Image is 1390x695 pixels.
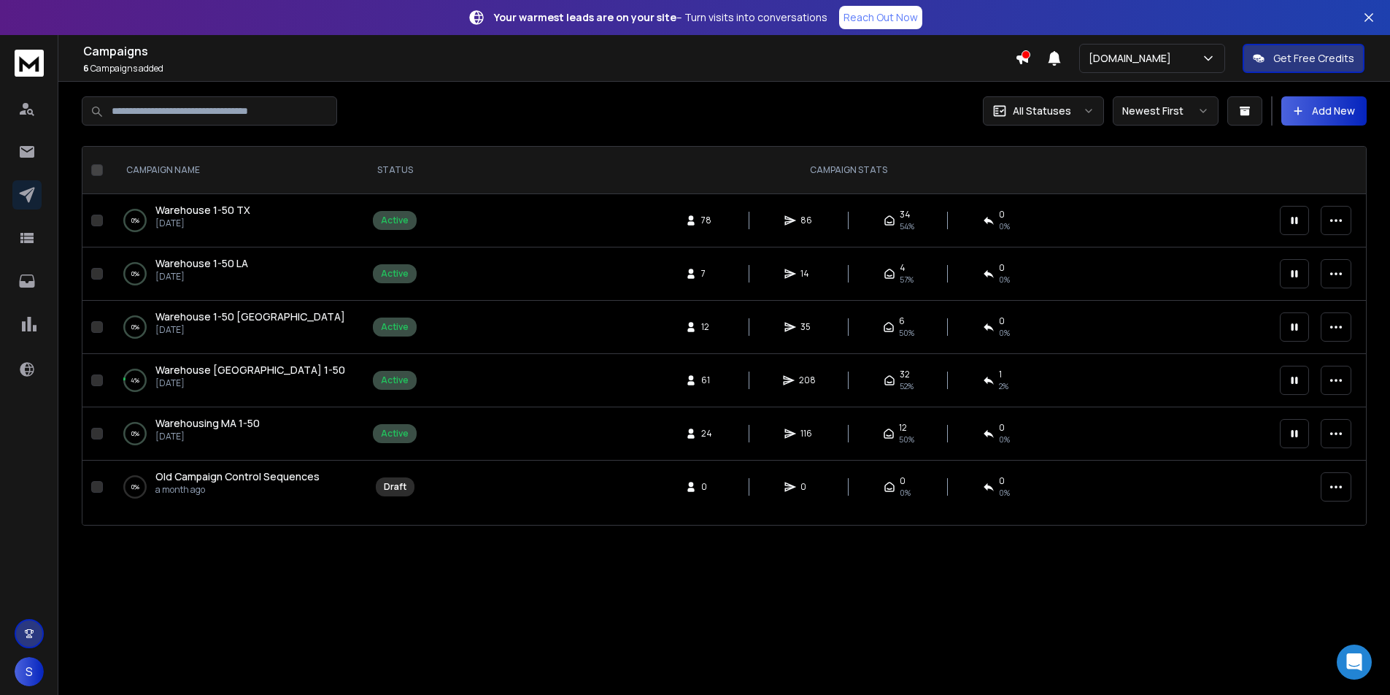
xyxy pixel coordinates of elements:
[899,422,907,434] span: 12
[109,407,364,461] td: 0%Warehousing MA 1-50[DATE]
[155,377,345,389] p: [DATE]
[155,416,260,430] span: Warehousing MA 1-50
[425,147,1271,194] th: CAMPAIGN STATS
[155,469,320,483] span: Old Campaign Control Sequences
[900,475,906,487] span: 0
[999,327,1010,339] span: 0 %
[899,327,914,339] span: 50 %
[155,324,345,336] p: [DATE]
[839,6,922,29] a: Reach Out Now
[15,657,44,686] button: S
[364,147,425,194] th: STATUS
[701,428,716,439] span: 24
[799,375,816,386] span: 208
[155,469,320,484] a: Old Campaign Control Sequences
[999,315,1005,327] span: 0
[999,380,1008,392] span: 2 %
[109,194,364,247] td: 0%Warehouse 1-50 TX[DATE]
[1337,645,1372,680] div: Open Intercom Messenger
[155,256,248,270] span: Warehouse 1-50 LA
[800,428,815,439] span: 116
[155,416,260,431] a: Warehousing MA 1-50
[800,321,815,333] span: 35
[999,274,1010,285] span: 0 %
[384,481,406,493] div: Draft
[155,363,345,377] a: Warehouse [GEOGRAPHIC_DATA] 1-50
[999,220,1010,232] span: 0 %
[701,375,716,386] span: 61
[1013,104,1071,118] p: All Statuses
[701,215,716,226] span: 78
[999,262,1005,274] span: 0
[381,428,409,439] div: Active
[900,220,914,232] span: 54 %
[131,266,139,281] p: 0 %
[155,256,248,271] a: Warehouse 1-50 LA
[800,481,815,493] span: 0
[1273,51,1354,66] p: Get Free Credits
[999,369,1002,380] span: 1
[999,475,1005,487] span: 0
[109,301,364,354] td: 0%Warehouse 1-50 [GEOGRAPHIC_DATA][DATE]
[83,63,1015,74] p: Campaigns added
[701,481,716,493] span: 0
[109,354,364,407] td: 4%Warehouse [GEOGRAPHIC_DATA] 1-50[DATE]
[701,268,716,280] span: 7
[999,434,1010,445] span: 0 %
[83,62,89,74] span: 6
[899,434,914,445] span: 50 %
[800,268,815,280] span: 14
[899,315,905,327] span: 6
[381,215,409,226] div: Active
[155,310,345,323] span: Warehouse 1-50 [GEOGRAPHIC_DATA]
[109,461,364,514] td: 0%Old Campaign Control Sequencesa month ago
[155,218,250,229] p: [DATE]
[494,10,827,25] p: – Turn visits into conversations
[999,209,1005,220] span: 0
[1281,96,1367,126] button: Add New
[843,10,918,25] p: Reach Out Now
[900,209,911,220] span: 34
[131,480,139,494] p: 0 %
[900,369,910,380] span: 32
[381,375,409,386] div: Active
[155,203,250,218] a: Warehouse 1-50 TX
[1113,96,1219,126] button: Newest First
[109,147,364,194] th: CAMPAIGN NAME
[999,422,1005,434] span: 0
[381,321,409,333] div: Active
[701,321,716,333] span: 12
[131,213,139,228] p: 0 %
[131,320,139,334] p: 0 %
[155,484,320,496] p: a month ago
[155,310,345,324] a: Warehouse 1-50 [GEOGRAPHIC_DATA]
[1089,51,1177,66] p: [DOMAIN_NAME]
[15,50,44,77] img: logo
[131,373,139,388] p: 4 %
[900,262,906,274] span: 4
[83,42,1015,60] h1: Campaigns
[109,247,364,301] td: 0%Warehouse 1-50 LA[DATE]
[155,431,260,442] p: [DATE]
[131,426,139,441] p: 0 %
[999,487,1010,499] span: 0%
[155,271,248,283] p: [DATE]
[1243,44,1364,73] button: Get Free Credits
[800,215,815,226] span: 86
[381,268,409,280] div: Active
[900,274,914,285] span: 57 %
[900,487,911,499] span: 0%
[900,380,914,392] span: 52 %
[494,10,676,24] strong: Your warmest leads are on your site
